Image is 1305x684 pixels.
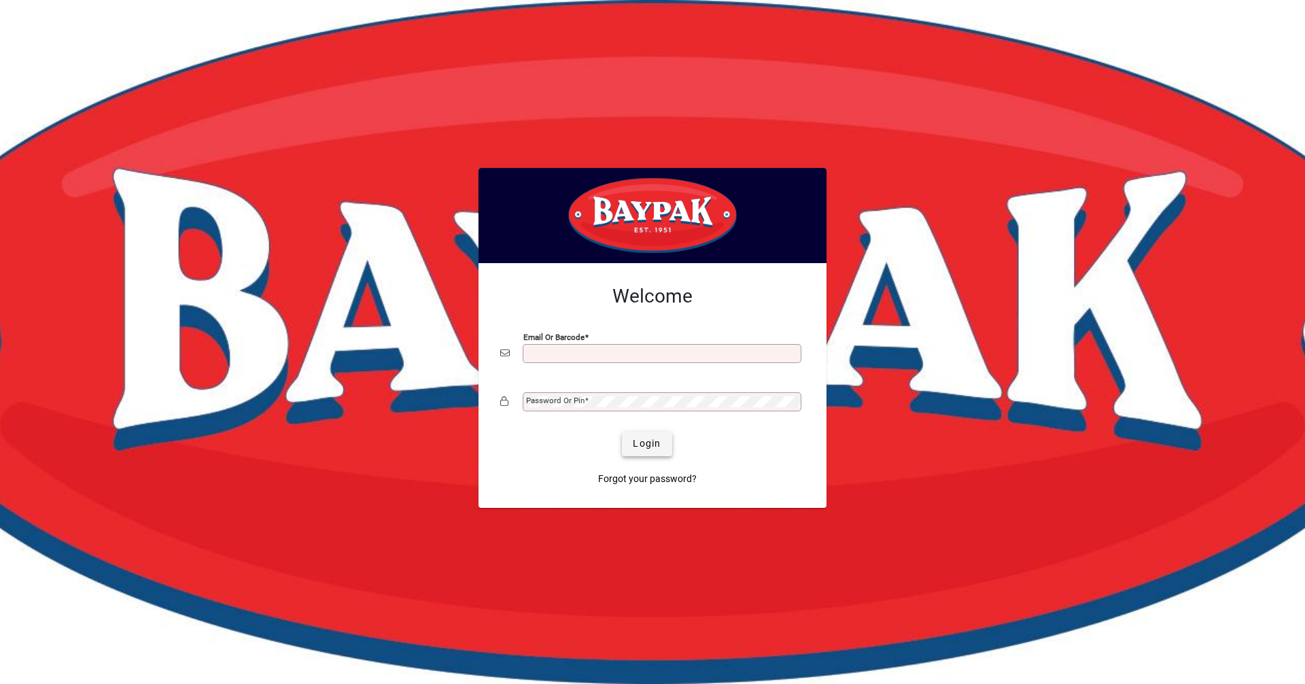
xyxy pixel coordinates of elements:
[523,332,585,341] mat-label: Email or Barcode
[526,396,585,405] mat-label: Password or Pin
[622,432,672,456] button: Login
[633,437,661,451] span: Login
[598,472,697,486] span: Forgot your password?
[593,467,702,492] a: Forgot your password?
[500,285,805,308] h2: Welcome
